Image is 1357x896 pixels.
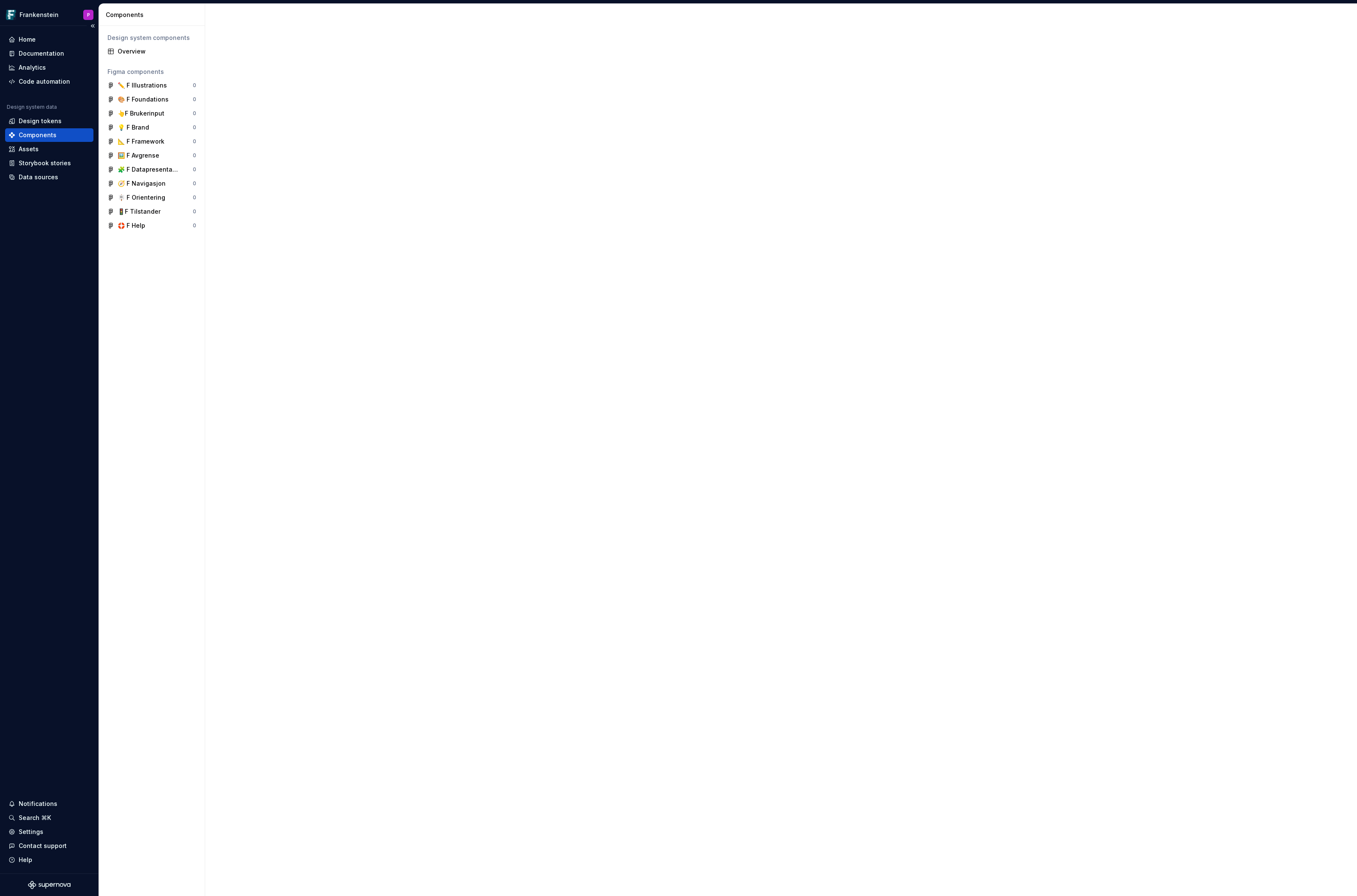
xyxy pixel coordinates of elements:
[19,63,46,72] div: Analytics
[104,191,200,204] a: 🪧 F Orientering0
[104,79,200,92] a: ✏️ F Illustrations0
[193,96,196,103] div: 0
[87,20,99,32] button: Collapse sidebar
[5,75,93,88] a: Code automation
[19,856,32,864] div: Help
[28,881,71,889] svg: Supernova Logo
[5,839,93,853] button: Contact support
[193,82,196,89] div: 0
[5,114,93,128] a: Design tokens
[5,825,93,839] a: Settings
[193,152,196,159] div: 0
[19,131,56,139] div: Components
[5,170,93,184] a: Data sources
[107,68,196,76] div: Figma components
[19,842,67,850] div: Contact support
[106,11,201,19] div: Components
[5,128,93,142] a: Components
[104,149,200,162] a: 🖼️ F Avgrense0
[107,34,196,42] div: Design system components
[104,177,200,190] a: 🧭 F Navigasjon0
[118,207,161,216] div: 🚦F Tilstander
[193,222,196,229] div: 0
[193,124,196,131] div: 0
[19,35,36,44] div: Home
[19,828,43,836] div: Settings
[118,81,167,90] div: ✏️ F Illustrations
[118,47,196,56] div: Overview
[104,163,200,176] a: 🧩 F Datapresentasjon0
[2,6,97,24] button: FrankensteinP
[5,47,93,60] a: Documentation
[5,142,93,156] a: Assets
[118,151,159,160] div: 🖼️ F Avgrense
[104,107,200,120] a: 👆F Brukerinput0
[6,10,16,20] img: d720e2f0-216c-474b-bea5-031157028467.png
[193,166,196,173] div: 0
[5,61,93,74] a: Analytics
[19,117,62,125] div: Design tokens
[19,173,58,181] div: Data sources
[20,11,59,19] div: Frankenstein
[118,179,166,188] div: 🧭 F Navigasjon
[193,138,196,145] div: 0
[19,814,51,822] div: Search ⌘K
[104,121,200,134] a: 💡 F Brand0
[193,194,196,201] div: 0
[19,145,39,153] div: Assets
[104,45,200,58] a: Overview
[5,811,93,825] button: Search ⌘K
[118,123,149,132] div: 💡 F Brand
[104,219,200,232] a: 🛟 F Help0
[5,156,93,170] a: Storybook stories
[118,137,164,146] div: 📐 F Framework
[5,797,93,811] button: Notifications
[193,208,196,215] div: 0
[104,93,200,106] a: 🎨 F Foundations0
[118,109,164,118] div: 👆F Brukerinput
[193,180,196,187] div: 0
[19,800,57,808] div: Notifications
[118,193,165,202] div: 🪧 F Orientering
[87,11,90,18] div: P
[118,95,169,104] div: 🎨 F Foundations
[19,77,70,86] div: Code automation
[7,104,57,110] div: Design system data
[5,853,93,867] button: Help
[19,159,71,167] div: Storybook stories
[104,205,200,218] a: 🚦F Tilstander0
[118,221,145,230] div: 🛟 F Help
[19,49,64,58] div: Documentation
[118,165,181,174] div: 🧩 F Datapresentasjon
[5,33,93,46] a: Home
[193,110,196,117] div: 0
[104,135,200,148] a: 📐 F Framework0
